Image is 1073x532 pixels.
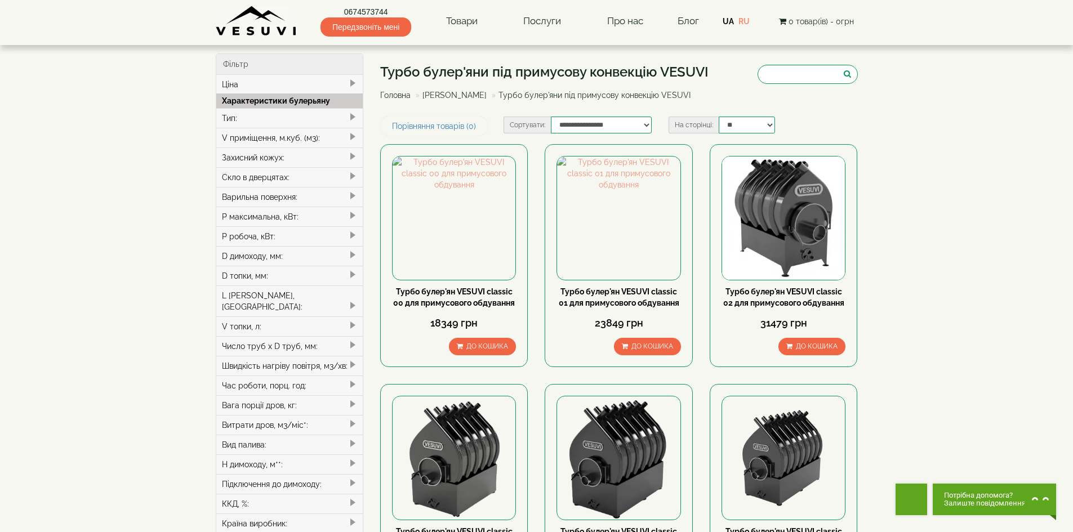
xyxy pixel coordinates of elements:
span: До кошика [631,342,673,350]
span: Потрібна допомога? [944,491,1026,499]
img: Турбо булер'ян VESUVI classic 02 для примусового обдування [722,157,845,279]
a: Головна [380,91,411,100]
img: Турбо булер'ян VESUVI classic 03 для примусового обдування [393,396,515,519]
div: Час роботи, порц. год: [216,375,363,395]
span: 0 товар(ів) - 0грн [789,17,854,26]
img: Завод VESUVI [216,6,297,37]
h1: Турбо булер'яни під примусову конвекцію VESUVI [380,65,709,79]
a: Товари [435,8,489,34]
img: Турбо булер'ян VESUVI classic 04 для примусового обдування [557,396,680,519]
img: Турбо булер'ян VESUVI classic 00 для примусового обдування [393,157,515,279]
a: RU [738,17,750,26]
button: До кошика [614,338,681,355]
div: ККД, %: [216,494,363,513]
div: Число труб x D труб, мм: [216,336,363,356]
div: D димоходу, мм: [216,246,363,266]
a: Порівняння товарів (0) [380,117,488,136]
div: V топки, л: [216,316,363,336]
label: Сортувати: [504,117,551,133]
a: UA [723,17,734,26]
div: 23849 грн [556,316,680,330]
div: L [PERSON_NAME], [GEOGRAPHIC_DATA]: [216,285,363,316]
div: Скло в дверцятах: [216,167,363,187]
div: V приміщення, м.куб. (м3): [216,128,363,147]
button: До кошика [449,338,516,355]
li: Турбо булер'яни під примусову конвекцію VESUVI [489,90,691,101]
label: На сторінці: [669,117,719,133]
div: Швидкість нагріву повітря, м3/хв: [216,356,363,375]
a: Турбо булер'ян VESUVI classic 02 для примусового обдування [723,287,844,307]
a: 0674573744 [320,6,411,17]
div: P максимальна, кВт: [216,207,363,226]
button: До кошика [778,338,845,355]
div: Тип: [216,108,363,128]
div: 18349 грн [392,316,516,330]
div: Захисний кожух: [216,147,363,167]
span: До кошика [796,342,838,350]
button: Get Call button [896,484,927,515]
span: До кошика [466,342,508,350]
span: Передзвоніть мені [320,17,411,37]
img: Турбо булер'ян VESUVI classic 01 для примусового обдування [557,157,680,279]
button: Chat button [933,484,1056,515]
a: Турбо булер'ян VESUVI classic 01 для примусового обдування [559,287,679,307]
span: Залиште повідомлення [944,499,1026,507]
div: Фільтр [216,54,363,75]
div: Вид палива: [216,435,363,454]
a: Турбо булер'ян VESUVI classic 00 для примусового обдування [393,287,515,307]
img: Турбо булер'ян VESUVI classic 05 для примусового обдування [722,396,845,519]
a: Про нас [596,8,655,34]
div: Ціна [216,75,363,94]
div: Підключення до димоходу: [216,474,363,494]
div: 31479 грн [722,316,845,330]
div: P робоча, кВт: [216,226,363,246]
div: Витрати дров, м3/міс*: [216,415,363,435]
div: H димоходу, м**: [216,454,363,474]
div: Варильна поверхня: [216,187,363,207]
a: Послуги [512,8,572,34]
a: [PERSON_NAME] [422,91,487,100]
a: Блог [678,15,699,26]
div: Характеристики булерьяну [216,93,363,108]
div: D топки, мм: [216,266,363,285]
button: 0 товар(ів) - 0грн [776,15,857,28]
div: Вага порції дров, кг: [216,395,363,415]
